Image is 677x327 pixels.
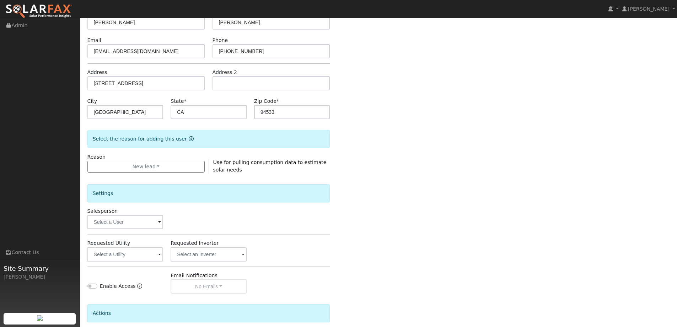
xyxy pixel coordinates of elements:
input: Select an Inverter [171,247,247,262]
div: Actions [87,304,330,322]
label: Reason [87,153,106,161]
span: Required [184,98,186,104]
div: Settings [87,184,330,202]
label: Email [87,37,101,44]
span: Site Summary [4,264,76,273]
label: Email Notifications [171,272,217,279]
span: Use for pulling consumption data to estimate solar needs [213,159,327,173]
img: retrieve [37,315,43,321]
label: Requested Utility [87,239,130,247]
label: Phone [213,37,228,44]
span: Required [276,98,279,104]
a: Enable Access [137,283,142,294]
label: Zip Code [254,97,279,105]
div: Select the reason for adding this user [87,130,330,148]
a: Reason for new user [187,136,194,142]
label: Address 2 [213,69,237,76]
span: [PERSON_NAME] [628,6,670,12]
input: Select a Utility [87,247,163,262]
label: Address [87,69,107,76]
label: City [87,97,97,105]
label: Salesperson [87,207,118,215]
img: SolarFax [5,4,72,19]
label: Requested Inverter [171,239,219,247]
label: Enable Access [100,283,136,290]
input: Select a User [87,215,163,229]
div: [PERSON_NAME] [4,273,76,281]
label: State [171,97,186,105]
button: New lead [87,161,205,173]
